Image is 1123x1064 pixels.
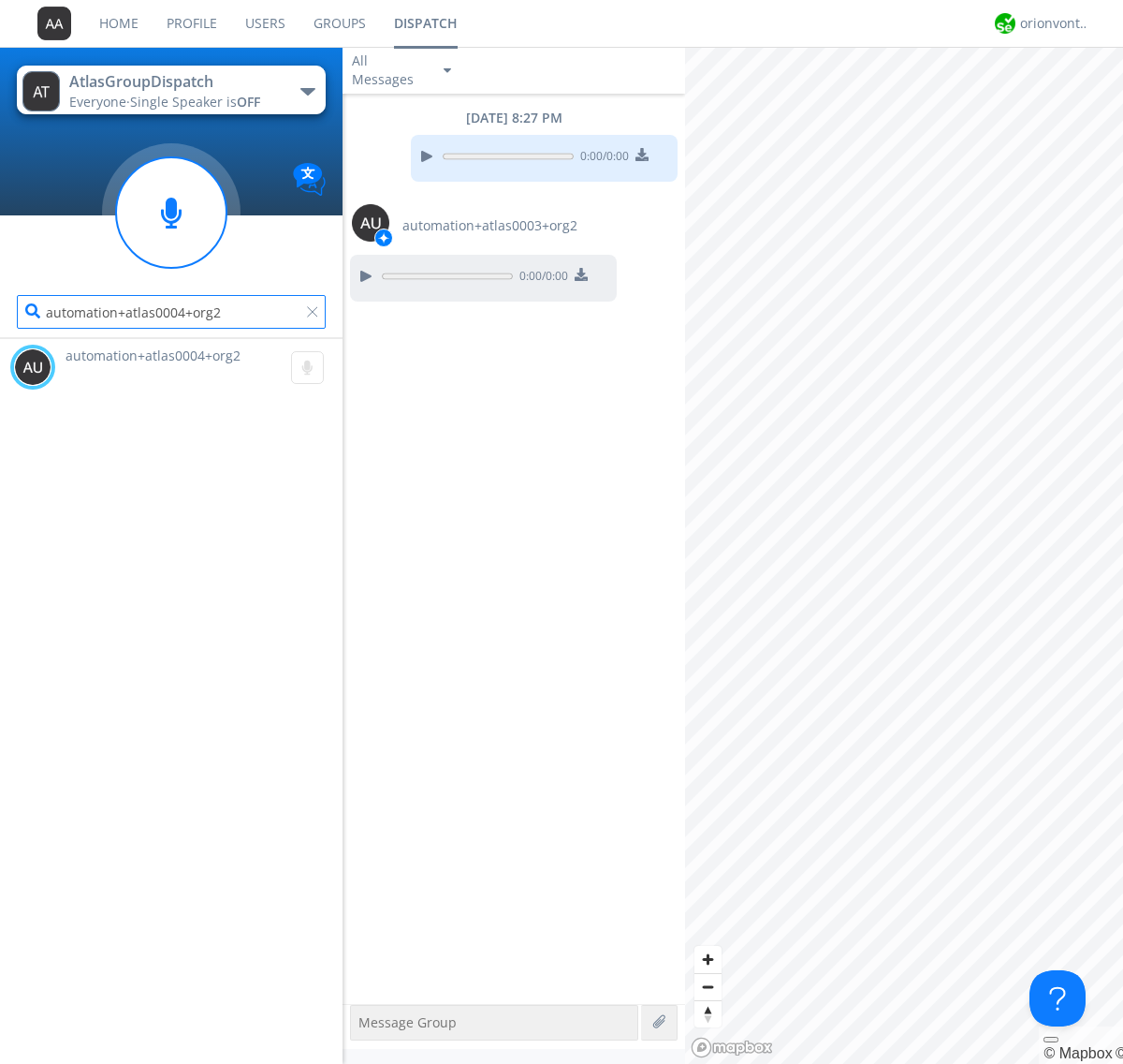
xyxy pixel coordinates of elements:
span: automation+atlas0004+org2 [66,347,241,364]
img: 373638.png [22,71,60,111]
input: Search users [17,295,325,329]
span: Reset bearing to north [694,1001,722,1027]
img: 373638.png [14,348,51,386]
a: Mapbox logo [691,1037,773,1058]
span: OFF [237,93,260,111]
img: download media button [575,268,588,281]
span: automation+atlas0003+org2 [402,216,577,235]
div: [DATE] 8:27 PM [343,109,685,127]
img: 29d36aed6fa347d5a1537e7736e6aa13 [995,13,1015,34]
img: download media button [635,148,649,161]
div: orionvontas+atlas+automation+org2 [1020,14,1090,33]
img: caret-down-sm.svg [444,68,451,73]
div: Everyone · [69,93,280,111]
img: Translation enabled [293,163,326,196]
a: Mapbox [1043,1045,1112,1061]
button: Toggle attribution [1043,1037,1058,1042]
div: All Messages [352,52,427,89]
button: Zoom in [694,946,722,973]
img: 373638.png [37,7,71,40]
div: AtlasGroupDispatch [69,71,280,93]
span: Zoom out [694,974,722,1000]
button: AtlasGroupDispatchEveryone·Single Speaker isOFF [17,66,325,114]
span: 0:00 / 0:00 [574,148,629,169]
img: 373638.png [352,204,389,242]
span: 0:00 / 0:00 [513,268,568,288]
button: Reset bearing to north [694,1000,722,1027]
span: Single Speaker is [130,93,260,111]
button: Zoom out [694,973,722,1000]
iframe: Toggle Customer Support [1029,970,1086,1027]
